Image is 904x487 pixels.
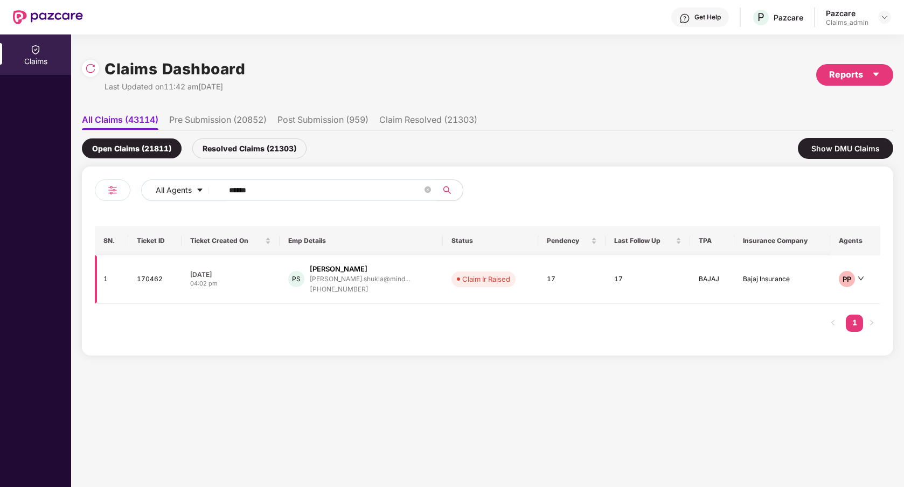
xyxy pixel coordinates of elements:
[690,255,734,304] td: BAJAJ
[872,70,880,79] span: caret-down
[863,315,880,332] li: Next Page
[826,18,868,27] div: Claims_admin
[280,226,443,255] th: Emp Details
[182,226,280,255] th: Ticket Created On
[13,10,83,24] img: New Pazcare Logo
[192,138,307,158] div: Resolved Claims (21303)
[826,8,868,18] div: Pazcare
[880,13,889,22] img: svg+xml;base64,PHN2ZyBpZD0iRHJvcGRvd24tMzJ4MzIiIHhtbG5zPSJodHRwOi8vd3d3LnczLm9yZy8yMDAwL3N2ZyIgd2...
[128,255,182,304] td: 170462
[169,114,267,130] li: Pre Submission (20852)
[141,179,227,201] button: All Agentscaret-down
[462,274,510,284] div: Claim Ir Raised
[829,68,880,81] div: Reports
[694,13,721,22] div: Get Help
[868,319,875,326] span: right
[679,13,690,24] img: svg+xml;base64,PHN2ZyBpZD0iSGVscC0zMngzMiIgeG1sbnM9Imh0dHA6Ly93d3cudzMub3JnLzIwMDAvc3ZnIiB3aWR0aD...
[277,114,368,130] li: Post Submission (959)
[82,114,158,130] li: All Claims (43114)
[798,138,893,159] div: Show DMU Claims
[128,226,182,255] th: Ticket ID
[538,255,606,304] td: 17
[95,226,128,255] th: SN.
[839,271,855,287] div: PP
[85,63,96,74] img: svg+xml;base64,PHN2ZyBpZD0iUmVsb2FkLTMyeDMyIiB4bWxucz0iaHR0cDovL3d3dy53My5vcmcvMjAwMC9zdmciIHdpZH...
[606,255,690,304] td: 17
[95,255,128,304] td: 1
[757,11,764,24] span: P
[606,226,690,255] th: Last Follow Up
[734,226,830,255] th: Insurance Company
[690,226,734,255] th: TPA
[310,264,367,274] div: [PERSON_NAME]
[105,81,245,93] div: Last Updated on 11:42 am[DATE]
[436,186,457,194] span: search
[105,57,245,81] h1: Claims Dashboard
[156,184,192,196] span: All Agents
[830,319,836,326] span: left
[425,185,431,196] span: close-circle
[190,279,271,288] div: 04:02 pm
[436,179,463,201] button: search
[196,186,204,195] span: caret-down
[734,255,830,304] td: Bajaj Insurance
[190,236,263,245] span: Ticket Created On
[614,236,673,245] span: Last Follow Up
[310,284,410,295] div: [PHONE_NUMBER]
[858,275,864,282] span: down
[288,271,304,287] div: PS
[106,184,119,197] img: svg+xml;base64,PHN2ZyB4bWxucz0iaHR0cDovL3d3dy53My5vcmcvMjAwMC9zdmciIHdpZHRoPSIyNCIgaGVpZ2h0PSIyNC...
[824,315,842,332] li: Previous Page
[310,275,410,282] div: [PERSON_NAME].shukla@mind...
[425,186,431,193] span: close-circle
[379,114,477,130] li: Claim Resolved (21303)
[547,236,589,245] span: Pendency
[830,226,880,255] th: Agents
[190,270,271,279] div: [DATE]
[863,315,880,332] button: right
[846,315,863,331] a: 1
[774,12,803,23] div: Pazcare
[82,138,182,158] div: Open Claims (21811)
[30,44,41,55] img: svg+xml;base64,PHN2ZyBpZD0iQ2xhaW0iIHhtbG5zPSJodHRwOi8vd3d3LnczLm9yZy8yMDAwL3N2ZyIgd2lkdGg9IjIwIi...
[538,226,606,255] th: Pendency
[846,315,863,332] li: 1
[824,315,842,332] button: left
[443,226,538,255] th: Status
